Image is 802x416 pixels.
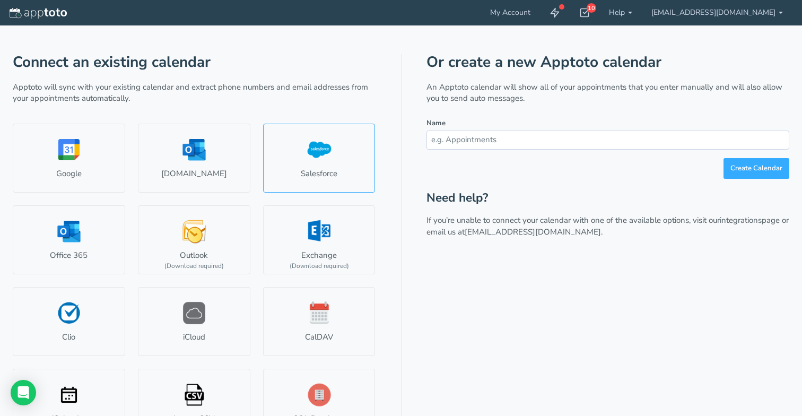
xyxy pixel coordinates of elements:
[11,380,36,405] div: Open Intercom Messenger
[290,262,349,271] div: (Download required)
[263,205,376,274] a: Exchange
[13,287,125,356] a: Clio
[13,54,376,71] h1: Connect an existing calendar
[13,205,125,274] a: Office 365
[426,54,789,71] h1: Or create a new Apptoto calendar
[426,192,789,205] h2: Need help?
[587,3,596,13] div: 10
[723,158,789,179] button: Create Calendar
[465,227,603,237] a: [EMAIL_ADDRESS][DOMAIN_NAME].
[426,215,789,238] p: If you’re unable to connect your calendar with one of the available options, visit our page or em...
[263,124,376,193] a: Salesforce
[138,205,250,274] a: Outlook
[13,82,376,105] p: Apptoto will sync with your existing calendar and extract phone numbers and email addresses from ...
[426,118,446,128] label: Name
[138,287,250,356] a: iCloud
[426,82,789,105] p: An Apptoto calendar will show all of your appointments that you enter manually and will also allo...
[164,262,224,271] div: (Download required)
[13,124,125,193] a: Google
[138,124,250,193] a: [DOMAIN_NAME]
[10,8,67,19] img: logo-apptoto--white.svg
[426,131,789,149] input: e.g. Appointments
[263,287,376,356] a: CalDAV
[720,215,762,226] a: integrations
